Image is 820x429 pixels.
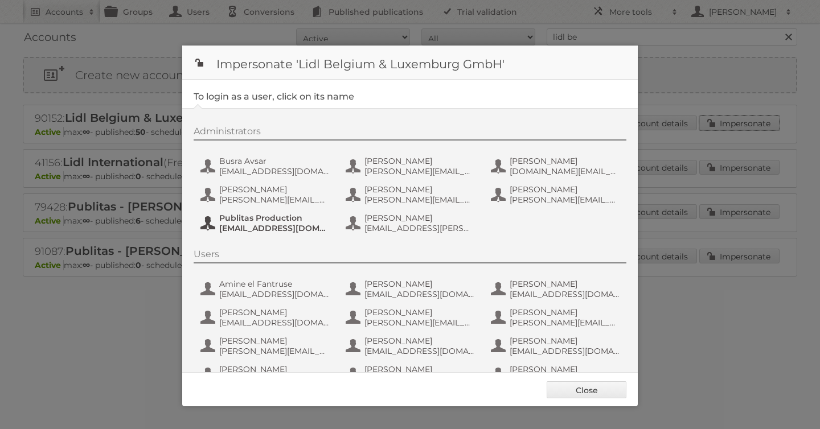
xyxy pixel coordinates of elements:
[364,289,475,299] span: [EMAIL_ADDRESS][DOMAIN_NAME]
[345,212,478,234] button: [PERSON_NAME] [EMAIL_ADDRESS][PERSON_NAME][DOMAIN_NAME]
[364,223,475,233] span: [EMAIL_ADDRESS][PERSON_NAME][DOMAIN_NAME]
[490,278,624,300] button: [PERSON_NAME] [EMAIL_ADDRESS][DOMAIN_NAME]
[219,279,330,289] span: Amine el Fantruse
[199,278,333,300] button: Amine el Fantruse [EMAIL_ADDRESS][DOMAIN_NAME]
[219,213,330,223] span: Publitas Production
[364,364,475,374] span: [PERSON_NAME]
[219,346,330,356] span: [PERSON_NAME][EMAIL_ADDRESS][DOMAIN_NAME]
[194,91,354,102] legend: To login as a user, click on its name
[219,289,330,299] span: [EMAIL_ADDRESS][DOMAIN_NAME]
[219,166,330,176] span: [EMAIL_ADDRESS][DOMAIN_NAME]
[490,183,624,206] button: [PERSON_NAME] [PERSON_NAME][EMAIL_ADDRESS][DOMAIN_NAME]
[510,279,620,289] span: [PERSON_NAME]
[364,279,475,289] span: [PERSON_NAME]
[510,364,620,374] span: [PERSON_NAME]
[199,363,333,386] button: [PERSON_NAME] [PERSON_NAME][EMAIL_ADDRESS][PERSON_NAME][DOMAIN_NAME]
[194,126,626,141] div: Administrators
[219,317,330,328] span: [EMAIL_ADDRESS][DOMAIN_NAME]
[364,166,475,176] span: [PERSON_NAME][EMAIL_ADDRESS][DOMAIN_NAME]
[219,364,330,374] span: [PERSON_NAME]
[490,306,624,329] button: [PERSON_NAME] [PERSON_NAME][EMAIL_ADDRESS][PERSON_NAME][DOMAIN_NAME]
[510,289,620,299] span: [EMAIL_ADDRESS][DOMAIN_NAME]
[199,306,333,329] button: [PERSON_NAME] [EMAIL_ADDRESS][DOMAIN_NAME]
[345,278,478,300] button: [PERSON_NAME] [EMAIL_ADDRESS][DOMAIN_NAME]
[364,213,475,223] span: [PERSON_NAME]
[219,336,330,346] span: [PERSON_NAME]
[490,155,624,178] button: [PERSON_NAME] [DOMAIN_NAME][EMAIL_ADDRESS][DOMAIN_NAME]
[219,156,330,166] span: Busra Avsar
[510,166,620,176] span: [DOMAIN_NAME][EMAIL_ADDRESS][DOMAIN_NAME]
[219,195,330,205] span: [PERSON_NAME][EMAIL_ADDRESS][DOMAIN_NAME]
[345,183,478,206] button: [PERSON_NAME] [PERSON_NAME][EMAIL_ADDRESS][DOMAIN_NAME]
[364,336,475,346] span: [PERSON_NAME]
[199,335,333,357] button: [PERSON_NAME] [PERSON_NAME][EMAIL_ADDRESS][DOMAIN_NAME]
[510,307,620,317] span: [PERSON_NAME]
[490,363,624,386] button: [PERSON_NAME] [PERSON_NAME][EMAIL_ADDRESS][DOMAIN_NAME]
[364,184,475,195] span: [PERSON_NAME]
[345,335,478,357] button: [PERSON_NAME] [EMAIL_ADDRESS][DOMAIN_NAME]
[199,212,333,234] button: Publitas Production [EMAIL_ADDRESS][DOMAIN_NAME]
[364,156,475,166] span: [PERSON_NAME]
[219,223,330,233] span: [EMAIL_ADDRESS][DOMAIN_NAME]
[510,195,620,205] span: [PERSON_NAME][EMAIL_ADDRESS][DOMAIN_NAME]
[199,155,333,178] button: Busra Avsar [EMAIL_ADDRESS][DOMAIN_NAME]
[219,307,330,317] span: [PERSON_NAME]
[219,184,330,195] span: [PERSON_NAME]
[345,155,478,178] button: [PERSON_NAME] [PERSON_NAME][EMAIL_ADDRESS][DOMAIN_NAME]
[547,381,626,398] a: Close
[345,306,478,329] button: [PERSON_NAME] [PERSON_NAME][EMAIL_ADDRESS][DOMAIN_NAME]
[490,335,624,357] button: [PERSON_NAME] [EMAIL_ADDRESS][DOMAIN_NAME]
[510,336,620,346] span: [PERSON_NAME]
[510,346,620,356] span: [EMAIL_ADDRESS][DOMAIN_NAME]
[364,317,475,328] span: [PERSON_NAME][EMAIL_ADDRESS][DOMAIN_NAME]
[364,307,475,317] span: [PERSON_NAME]
[510,156,620,166] span: [PERSON_NAME]
[510,317,620,328] span: [PERSON_NAME][EMAIL_ADDRESS][PERSON_NAME][DOMAIN_NAME]
[194,249,626,263] div: Users
[364,346,475,356] span: [EMAIL_ADDRESS][DOMAIN_NAME]
[345,363,478,386] button: [PERSON_NAME] [PERSON_NAME][EMAIL_ADDRESS][DOMAIN_NAME]
[364,195,475,205] span: [PERSON_NAME][EMAIL_ADDRESS][DOMAIN_NAME]
[199,183,333,206] button: [PERSON_NAME] [PERSON_NAME][EMAIL_ADDRESS][DOMAIN_NAME]
[182,46,638,80] h1: Impersonate 'Lidl Belgium & Luxemburg GmbH'
[510,184,620,195] span: [PERSON_NAME]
